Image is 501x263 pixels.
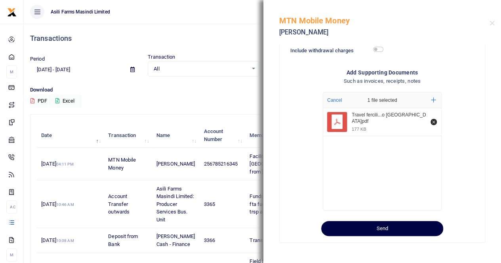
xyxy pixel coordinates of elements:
a: logo-small logo-large logo-large [7,9,17,15]
label: Period [30,55,45,63]
div: File Uploader [323,92,442,211]
button: Send [321,221,443,236]
small: 10:08 AM [56,238,74,243]
span: MTN Mobile Money [108,157,136,171]
span: Deposit from Bank [108,233,138,247]
th: Account Number: activate to sort column ascending [199,123,245,148]
div: Travel fercilitation To Kampala.pdf [352,112,426,124]
button: Add more files [428,94,439,106]
button: Cancel [325,95,344,105]
span: 3366 [204,237,215,243]
span: [DATE] [41,201,74,207]
h4: Transactions [30,34,495,43]
input: select period [30,63,124,76]
li: M [6,248,17,261]
small: 04:11 PM [56,162,74,166]
span: [DATE] [41,161,73,167]
div: 1 file selected [349,92,416,108]
h5: [PERSON_NAME] [279,29,490,36]
button: Excel [49,94,81,108]
button: Remove file [429,118,438,126]
span: [PERSON_NAME] Cash - Finance [156,233,195,247]
span: 256785216345 [204,161,238,167]
small: 10:46 AM [56,202,74,207]
img: logo-small [7,8,17,17]
span: Transaction Deposit [250,237,296,243]
span: [DATE] [41,237,74,243]
span: Account Transfer outwards [108,193,130,215]
h4: Add supporting Documents [289,68,475,77]
button: PDF [30,94,48,108]
th: Name: activate to sort column ascending [152,123,200,148]
span: Asili Farms Masindi Limited [48,8,113,15]
span: Asili Farms Masindi Limited: Producer Services Bus. Unit [156,186,194,223]
h6: Include withdrawal charges [290,48,380,54]
label: Transaction [148,53,175,61]
li: M [6,65,17,78]
p: Download [30,86,495,94]
span: Facilitation to Travel to [GEOGRAPHIC_DATA] from [DATE] to [DATE] [250,153,301,175]
h4: Such as invoices, receipts, notes [289,77,475,86]
th: Memo: activate to sort column ascending [245,123,309,148]
span: 3365 [204,201,215,207]
span: Funds transfer psbu for fta fuel bike repair and trsp agro inputs ssps [250,193,303,215]
th: Transaction: activate to sort column ascending [104,123,152,148]
span: All [154,65,248,73]
div: 177 KB [352,126,366,132]
li: Ac [6,200,17,213]
h5: MTN Mobile Money [279,16,490,25]
th: Date: activate to sort column descending [37,123,104,148]
span: [PERSON_NAME] [156,161,195,167]
button: Close [490,21,495,26]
